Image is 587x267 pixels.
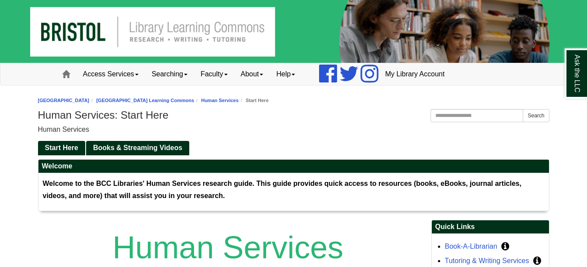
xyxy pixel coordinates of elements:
button: Search [523,109,549,122]
a: Faculty [194,63,234,85]
a: About [234,63,270,85]
h2: Quick Links [432,220,549,234]
a: [GEOGRAPHIC_DATA] [38,98,90,103]
h2: Welcome [38,160,549,173]
a: Book-A-Librarian [445,243,497,250]
a: Human Services [201,98,239,103]
a: [GEOGRAPHIC_DATA] Learning Commons [96,98,194,103]
span: Human Services [112,230,343,265]
strong: Welcome to the BCC Libraries' Human Services research guide. This guide provides quick access to ... [43,180,521,199]
a: Searching [145,63,194,85]
div: Guide Pages [38,140,549,155]
a: Access Services [76,63,145,85]
span: Start Here [45,144,78,151]
a: My Library Account [379,63,451,85]
li: Start Here [239,96,269,105]
a: Tutoring & Writing Services [445,257,529,264]
a: Help [270,63,302,85]
a: Start Here [38,141,85,155]
nav: breadcrumb [38,96,549,105]
span: Human Services [38,126,89,133]
h1: Human Services: Start Here [38,109,549,121]
span: Books & Streaming Videos [93,144,182,151]
a: Books & Streaming Videos [86,141,189,155]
